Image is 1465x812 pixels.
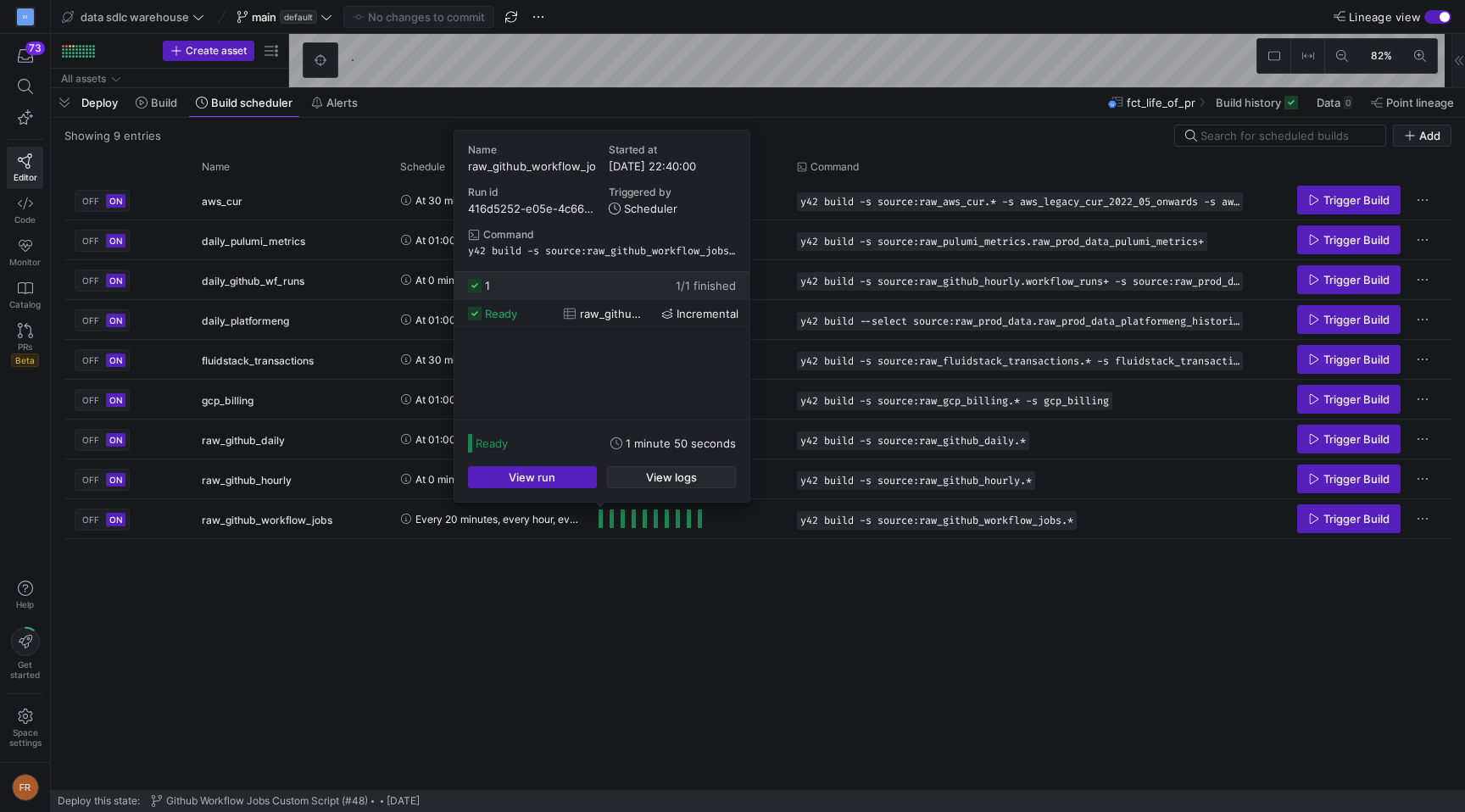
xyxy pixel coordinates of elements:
[7,147,43,189] a: Editor
[9,299,41,309] span: Catalog
[202,381,253,420] span: gcp_billing
[128,88,185,117] button: Build
[109,514,122,525] span: ON
[476,437,508,450] span: Ready
[677,301,738,327] span: incremental
[82,355,99,365] span: OFF
[7,41,43,71] button: 73
[1359,39,1403,73] button: 82%
[1344,96,1352,109] div: 0
[1323,512,1390,526] span: Trigger Build
[468,186,595,198] div: Run id
[800,475,1032,487] span: y42 build -s source:raw_github_hourly.*
[58,69,281,89] div: Press SPACE to select this row.
[415,220,509,260] span: At 01:00, every day
[800,275,1239,287] span: y42 build -s source:raw_github_hourly.workflow_runs+ -s source:raw_prod_dp_[DOMAIN_NAME]_sdlc_war...
[64,380,1451,420] div: Press SPACE to select this row.
[1309,88,1360,117] button: Data0
[1393,125,1451,147] button: Add
[1323,353,1390,366] span: Trigger Build
[202,221,305,261] span: daily_pulumi_metrics
[82,315,99,325] span: OFF
[109,275,122,286] span: ON
[25,42,45,55] div: 73
[202,500,332,540] span: raw_github_workflow_jobs
[609,144,736,156] div: Started at
[202,181,242,221] span: aws_cur
[7,701,43,755] a: Spacesettings
[485,279,490,292] div: 1
[10,659,40,680] span: Get started
[202,420,285,460] span: raw_github_daily
[7,231,43,274] a: Monitor
[800,395,1109,407] span: y42 build -s source:raw_gcp_billing.* -s gcp_billing
[810,161,859,173] span: Command
[326,96,358,109] span: Alerts
[1317,96,1340,109] span: Data
[64,129,161,142] div: Showing 9 entries
[468,144,595,156] div: Name
[415,380,509,420] span: At 01:00, every day
[415,260,578,300] span: At 0 minutes past the hour, every 2 hours, every day
[202,301,289,341] span: daily_platformeng
[81,96,118,109] span: Deploy
[468,245,736,257] span: y42 build -s source:raw_github_workflow_jobs.*
[1297,464,1401,493] button: Trigger Build
[1323,472,1390,486] span: Trigger Build
[415,300,509,340] span: At 01:00, every day
[7,189,43,231] a: Code
[1200,129,1375,142] input: Search for scheduled builds
[232,6,337,28] button: maindefault
[468,202,595,215] span: 416d5252-e05e-4c66-87e2-aad499e803fd
[676,279,736,292] span: 1/1 finished
[147,791,424,811] button: Github Workflow Jobs Custom Script (#48)[DATE]
[11,353,39,367] span: Beta
[64,181,1451,220] div: Press SPACE to select this row.
[109,196,122,206] span: ON
[415,459,578,499] span: At 0 minutes past the hour, every 3 hours, every day
[800,355,1239,367] span: y42 build -s source:raw_fluidstack_transactions.* -s fluidstack_transactions
[800,435,1026,447] span: y42 build -s source:raw_github_daily.*
[485,301,517,327] span: ready
[7,316,43,374] a: PRsBeta
[1386,96,1454,109] span: Point lineage
[415,420,509,459] span: At 01:00, every day
[109,435,122,445] span: ON
[624,202,677,215] span: Scheduler
[14,599,36,609] span: Help
[580,301,641,327] span: raw_github_workflow_jobs
[1323,313,1390,326] span: Trigger Build
[609,159,696,173] span: [DATE] 22:40:00
[163,41,254,61] button: Create asset
[211,96,292,109] span: Build scheduler
[7,770,43,805] button: FR
[1297,345,1401,374] button: Trigger Build
[17,8,34,25] div: M
[1323,193,1390,207] span: Trigger Build
[82,236,99,246] span: OFF
[800,196,1239,208] span: y42 build -s source:raw_aws_cur.* -s aws_legacy_cur_2022_05_onwards -s aws_cur_2023_10_onwards -s...
[609,186,736,198] div: Triggered by
[14,214,36,225] span: Code
[646,470,697,484] span: View logs
[387,795,420,807] span: [DATE]
[1208,88,1306,117] button: Build history
[1323,432,1390,446] span: Trigger Build
[109,355,122,365] span: ON
[109,475,122,485] span: ON
[1127,96,1195,109] span: fct_life_of_pr
[1216,96,1281,109] span: Build history
[109,395,122,405] span: ON
[109,236,122,246] span: ON
[415,181,578,220] span: At 30 minutes past the hour, every 2 hours, every day
[202,161,230,173] span: Name
[468,159,609,173] span: raw_github_workflow_jobs
[1323,233,1390,247] span: Trigger Build
[1297,504,1401,533] button: Trigger Build
[64,459,1451,499] div: Press SPACE to select this row.
[81,10,189,24] span: data sdlc warehouse
[304,88,365,117] button: Alerts
[18,342,32,352] span: PRs
[64,260,1451,300] div: Press SPACE to select this row.
[12,774,39,801] div: FR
